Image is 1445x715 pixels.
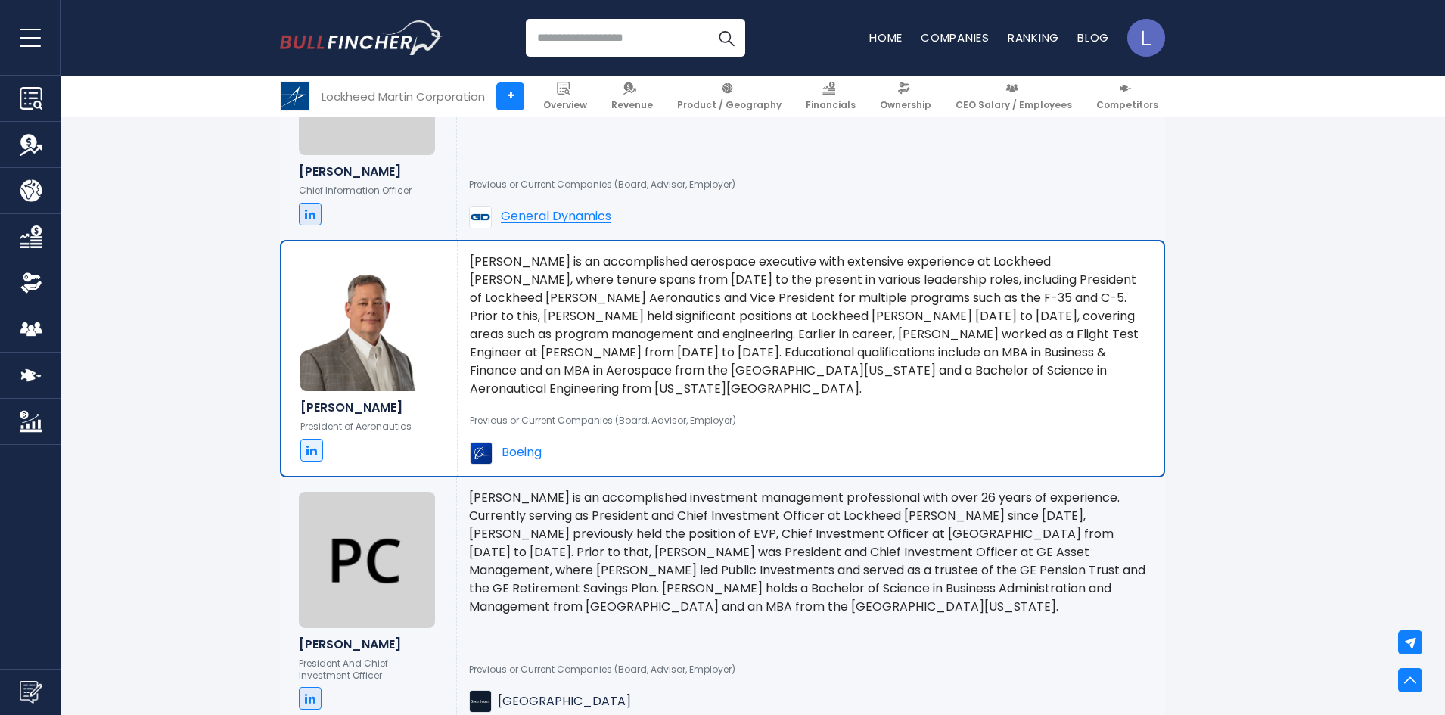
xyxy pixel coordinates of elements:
a: Ranking [1008,30,1059,45]
p: President And Chief Investment Officer [299,657,437,681]
img: LMT logo [281,82,309,110]
a: Go to homepage [280,20,443,55]
p: Previous or Current Companies (Board, Advisor, Employer) [469,664,1153,676]
h6: [PERSON_NAME] [299,164,437,179]
p: President of Aeronautics [300,421,438,433]
button: Search [707,19,745,57]
a: Ownership [873,76,938,117]
a: Overview [536,76,594,117]
img: State Street [469,690,492,713]
a: Revenue [604,76,660,117]
a: Competitors [1089,76,1165,117]
a: Boeing [470,442,542,465]
span: General Dynamics [501,210,611,223]
img: Ownership [20,272,42,294]
span: Revenue [611,99,653,111]
h6: [PERSON_NAME] [299,637,437,651]
img: General Dynamics [469,206,492,228]
p: Previous or Current Companies (Board, Advisor, Employer) [469,179,1153,191]
p: Previous or Current Companies (Board, Advisor, Employer) [470,415,1151,427]
a: Product / Geography [670,76,788,117]
a: Blog [1077,30,1109,45]
span: Overview [543,99,587,111]
a: Financials [799,76,862,117]
img: Greg Ulmer [300,256,437,391]
div: Lockheed Martin Corporation [322,88,485,105]
a: General Dynamics [469,206,611,228]
p: [PERSON_NAME] is an accomplished aerospace executive with extensive experience at Lockheed [PERSO... [470,253,1151,398]
span: Ownership [880,99,931,111]
a: CEO Salary / Employees [949,76,1079,117]
span: CEO Salary / Employees [956,99,1072,111]
span: [GEOGRAPHIC_DATA] [498,694,631,710]
span: Boeing [502,446,542,459]
p: Chief Information Officer [299,185,437,197]
p: [PERSON_NAME] is an accomplished investment management professional with over 26 years of experie... [469,489,1153,616]
a: Home [869,30,903,45]
a: + [496,82,524,110]
img: Boeing [470,442,493,465]
span: Financials [806,99,856,111]
span: Product / Geography [677,99,782,111]
span: Competitors [1096,99,1158,111]
h6: [PERSON_NAME] [300,400,438,415]
img: Paul Colonna [299,492,435,628]
img: Bullfincher logo [280,20,443,55]
a: Companies [921,30,990,45]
